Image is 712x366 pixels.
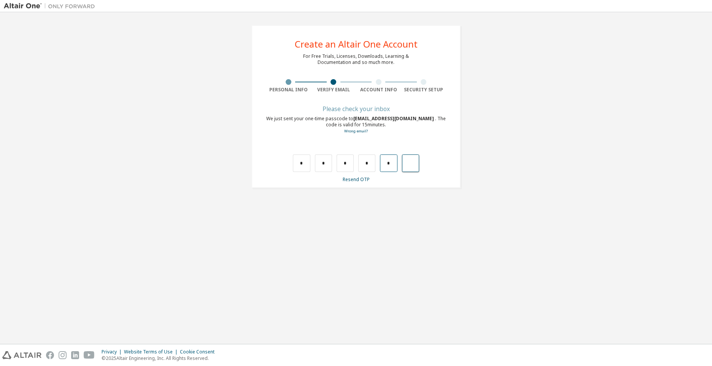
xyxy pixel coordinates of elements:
[46,351,54,359] img: facebook.svg
[266,116,446,134] div: We just sent your one-time passcode to . The code is valid for 15 minutes.
[102,355,219,361] p: © 2025 Altair Engineering, Inc. All Rights Reserved.
[356,87,401,93] div: Account Info
[303,53,409,65] div: For Free Trials, Licenses, Downloads, Learning & Documentation and so much more.
[84,351,95,359] img: youtube.svg
[4,2,99,10] img: Altair One
[102,349,124,355] div: Privacy
[295,40,418,49] div: Create an Altair One Account
[59,351,67,359] img: instagram.svg
[71,351,79,359] img: linkedin.svg
[353,115,435,122] span: [EMAIL_ADDRESS][DOMAIN_NAME]
[266,87,311,93] div: Personal Info
[311,87,356,93] div: Verify Email
[343,176,370,183] a: Resend OTP
[344,129,368,134] a: Go back to the registration form
[180,349,219,355] div: Cookie Consent
[2,351,41,359] img: altair_logo.svg
[124,349,180,355] div: Website Terms of Use
[401,87,447,93] div: Security Setup
[266,107,446,111] div: Please check your inbox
